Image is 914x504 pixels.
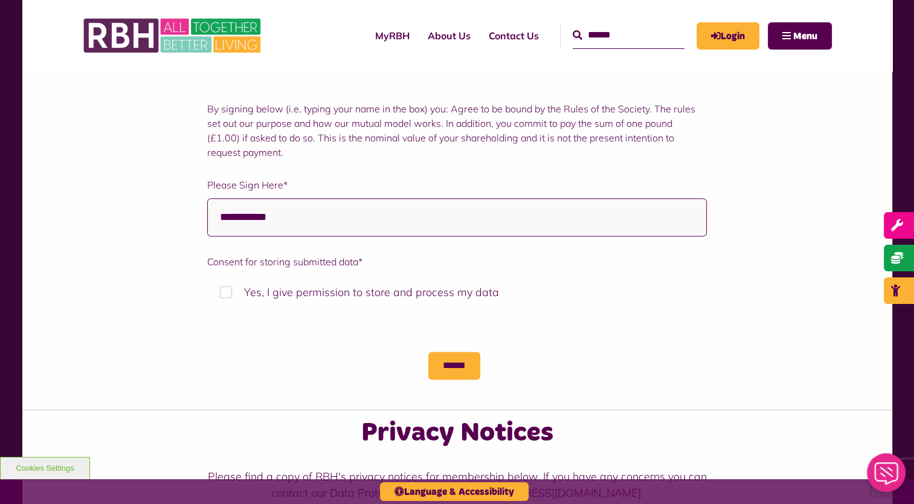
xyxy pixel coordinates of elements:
[428,352,480,380] input: Submit button
[207,102,707,160] p: By signing below (i.e. typing your name in the box) you: Agree to be bound by the Rules of the So...
[207,416,707,450] h3: Privacy Notices
[207,275,707,309] label: Yes, I give permission to store and process my data
[207,254,707,269] label: Consent for storing submitted data
[573,22,684,48] input: Search
[366,19,419,52] a: MyRBH
[419,19,480,52] a: About Us
[207,468,707,501] p: Please find a copy of RBH's privacy notices for membership below. If you have any concerns you ca...
[697,22,759,50] a: MyRBH
[83,12,264,59] img: RBH
[860,450,914,504] iframe: Netcall Web Assistant for live chat
[768,22,832,50] button: Navigation
[793,31,817,41] span: Menu
[207,178,707,192] label: Please Sign Here
[380,482,529,501] button: Language & Accessibility
[480,19,548,52] a: Contact Us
